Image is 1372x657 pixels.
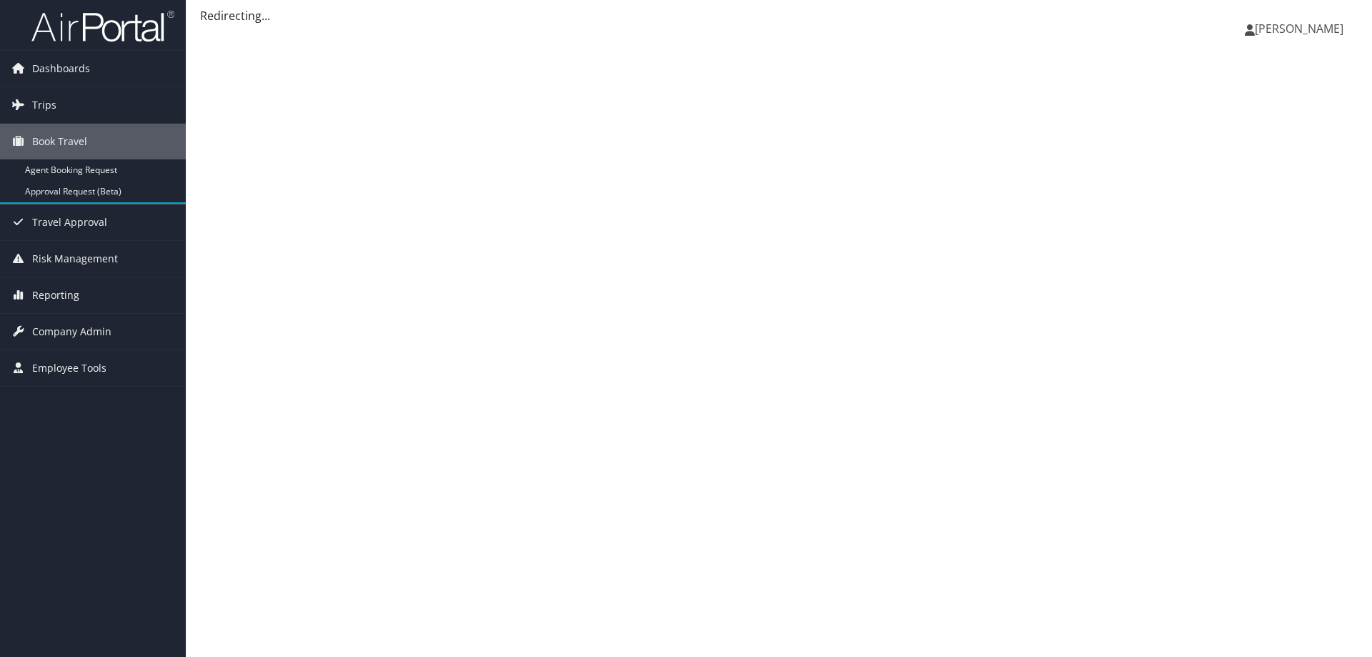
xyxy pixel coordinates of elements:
span: Company Admin [32,314,111,350]
span: Reporting [32,277,79,313]
span: Risk Management [32,241,118,277]
span: Employee Tools [32,350,106,386]
span: [PERSON_NAME] [1255,21,1343,36]
img: airportal-logo.png [31,9,174,43]
a: [PERSON_NAME] [1245,7,1358,50]
span: Travel Approval [32,204,107,240]
span: Book Travel [32,124,87,159]
span: Trips [32,87,56,123]
span: Dashboards [32,51,90,87]
div: Redirecting... [200,7,1358,24]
